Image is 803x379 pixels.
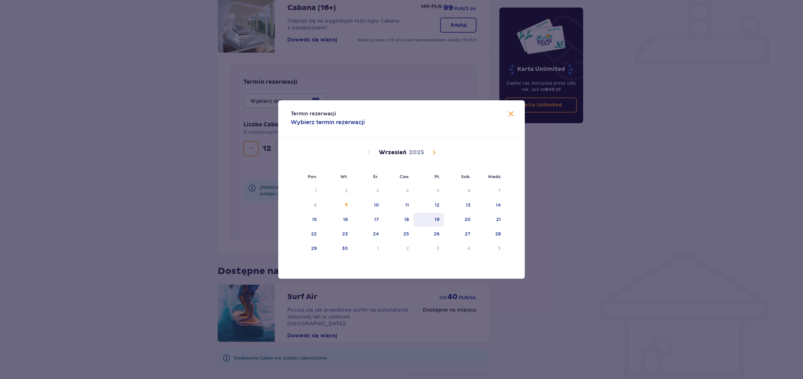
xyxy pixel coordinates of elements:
td: środa, 17 września 2025 [352,213,383,227]
small: Niedz. [488,174,502,179]
small: Wt. [340,174,348,179]
td: piątek, 19 września 2025 [413,213,444,227]
div: Calendar [278,136,525,266]
td: czwartek, 18 września 2025 [383,213,414,227]
td: wtorek, 16 września 2025 [321,213,352,227]
div: 16 [343,216,348,223]
td: sobota, 27 września 2025 [444,227,475,241]
div: 2 [406,245,409,251]
div: 20 [465,216,471,223]
div: 5 [437,187,439,194]
div: 9 [345,202,348,208]
div: 25 [403,231,409,237]
td: niedziela, 21 września 2025 [475,213,505,227]
small: Śr. [373,174,379,179]
td: wtorek, 23 września 2025 [321,227,352,241]
td: niedziela, 14 września 2025 [475,198,505,212]
p: Termin rezerwacji [291,110,336,117]
td: Not available. czwartek, 4 września 2025 [383,184,414,198]
div: 22 [311,231,317,237]
div: 18 [404,216,409,223]
small: Pt. [434,174,440,179]
td: sobota, 4 października 2025 [444,242,475,255]
div: 10 [374,202,379,208]
td: Not available. wtorek, 2 września 2025 [321,184,352,198]
div: 3 [437,245,439,251]
div: 26 [434,231,439,237]
div: 4 [406,187,409,194]
small: Czw. [400,174,409,179]
div: 7 [498,187,501,194]
div: 3 [376,187,379,194]
td: Not available. poniedziałek, 1 września 2025 [291,184,321,198]
div: 27 [465,231,471,237]
td: Not available. piątek, 5 września 2025 [413,184,444,198]
td: czwartek, 11 września 2025 [383,198,414,212]
p: Wybierz termin rezerwacji [291,118,365,126]
div: 14 [496,202,501,208]
div: 5 [498,245,501,251]
td: niedziela, 28 września 2025 [475,227,505,241]
td: poniedziałek, 15 września 2025 [291,213,321,227]
small: Pon. [308,174,317,179]
div: 12 [435,202,439,208]
div: 29 [311,245,317,251]
div: 24 [373,231,379,237]
div: 8 [314,202,317,208]
div: 28 [495,231,501,237]
div: 23 [342,231,348,237]
td: środa, 10 września 2025 [352,198,383,212]
div: 4 [467,245,471,251]
div: 15 [312,216,317,223]
td: sobota, 13 września 2025 [444,198,475,212]
td: Not available. niedziela, 7 września 2025 [475,184,505,198]
td: Not available. środa, 3 września 2025 [352,184,383,198]
td: sobota, 20 września 2025 [444,213,475,227]
small: Sob. [461,174,471,179]
td: wtorek, 30 września 2025 [321,242,352,255]
td: środa, 24 września 2025 [352,227,383,241]
td: czwartek, 25 września 2025 [383,227,414,241]
div: 2 [345,187,348,194]
div: 6 [468,187,471,194]
td: Not available. poniedziałek, 8 września 2025 [291,198,321,212]
td: czwartek, 2 października 2025 [383,242,414,255]
p: 2025 [409,149,424,156]
td: niedziela, 5 października 2025 [475,242,505,255]
p: Wrzesień [379,149,407,156]
td: piątek, 12 września 2025 [413,198,444,212]
td: wtorek, 9 września 2025 [321,198,352,212]
div: 1 [377,245,379,251]
td: poniedziałek, 22 września 2025 [291,227,321,241]
div: 17 [374,216,379,223]
div: 30 [342,245,348,251]
td: Not available. sobota, 6 września 2025 [444,184,475,198]
td: piątek, 3 października 2025 [413,242,444,255]
div: 13 [466,202,471,208]
div: 11 [405,202,409,208]
td: środa, 1 października 2025 [352,242,383,255]
div: 21 [496,216,501,223]
td: piątek, 26 września 2025 [413,227,444,241]
div: 1 [315,187,317,194]
td: poniedziałek, 29 września 2025 [291,242,321,255]
div: 19 [435,216,439,223]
